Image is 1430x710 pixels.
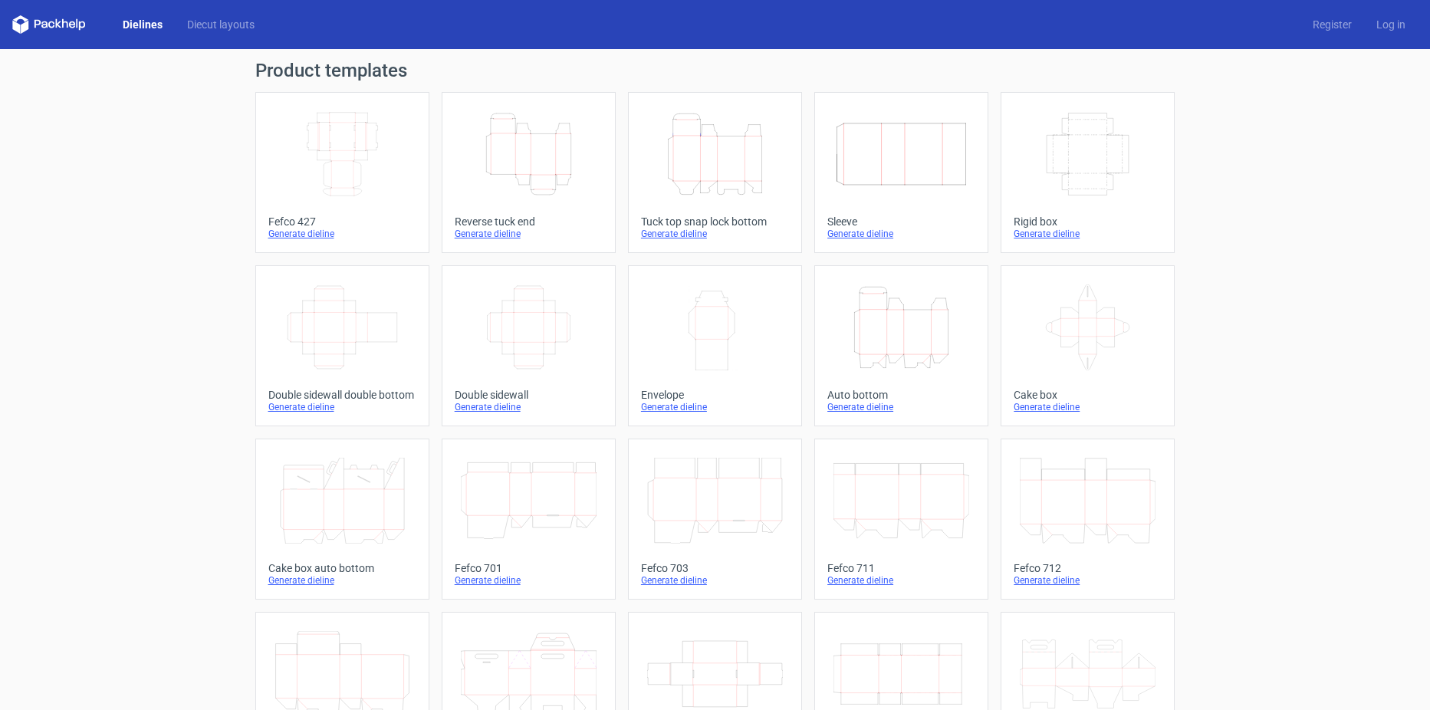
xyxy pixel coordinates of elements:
[1001,265,1175,426] a: Cake boxGenerate dieline
[442,92,616,253] a: Reverse tuck endGenerate dieline
[827,215,975,228] div: Sleeve
[1364,17,1418,32] a: Log in
[827,389,975,401] div: Auto bottom
[268,228,416,240] div: Generate dieline
[1014,401,1162,413] div: Generate dieline
[268,401,416,413] div: Generate dieline
[1014,562,1162,574] div: Fefco 712
[255,265,429,426] a: Double sidewall double bottomGenerate dieline
[1014,574,1162,587] div: Generate dieline
[641,562,789,574] div: Fefco 703
[641,215,789,228] div: Tuck top snap lock bottom
[442,265,616,426] a: Double sidewallGenerate dieline
[814,265,988,426] a: Auto bottomGenerate dieline
[268,562,416,574] div: Cake box auto bottom
[455,562,603,574] div: Fefco 701
[1001,92,1175,253] a: Rigid boxGenerate dieline
[1014,228,1162,240] div: Generate dieline
[255,439,429,600] a: Cake box auto bottomGenerate dieline
[827,562,975,574] div: Fefco 711
[455,574,603,587] div: Generate dieline
[255,61,1175,80] h1: Product templates
[455,401,603,413] div: Generate dieline
[641,389,789,401] div: Envelope
[814,92,988,253] a: SleeveGenerate dieline
[1014,389,1162,401] div: Cake box
[827,574,975,587] div: Generate dieline
[1300,17,1364,32] a: Register
[641,228,789,240] div: Generate dieline
[827,228,975,240] div: Generate dieline
[455,228,603,240] div: Generate dieline
[628,439,802,600] a: Fefco 703Generate dieline
[827,401,975,413] div: Generate dieline
[268,574,416,587] div: Generate dieline
[641,574,789,587] div: Generate dieline
[641,401,789,413] div: Generate dieline
[175,17,267,32] a: Diecut layouts
[814,439,988,600] a: Fefco 711Generate dieline
[110,17,175,32] a: Dielines
[255,92,429,253] a: Fefco 427Generate dieline
[455,389,603,401] div: Double sidewall
[455,215,603,228] div: Reverse tuck end
[1001,439,1175,600] a: Fefco 712Generate dieline
[1014,215,1162,228] div: Rigid box
[628,265,802,426] a: EnvelopeGenerate dieline
[442,439,616,600] a: Fefco 701Generate dieline
[628,92,802,253] a: Tuck top snap lock bottomGenerate dieline
[268,389,416,401] div: Double sidewall double bottom
[268,215,416,228] div: Fefco 427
